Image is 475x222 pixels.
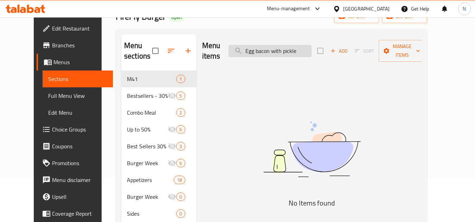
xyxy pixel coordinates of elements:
a: Sections [43,70,113,87]
span: Bestsellers - 30% Off On Selected Items [127,92,168,100]
span: N [463,5,466,13]
span: Burger Week [127,193,168,201]
span: Branches [52,41,108,49]
span: 6 [176,126,185,133]
span: Coverage Report [52,209,108,218]
span: Add [329,47,348,55]
span: Up to 50% [127,125,168,134]
a: Menu disclaimer [37,171,113,188]
svg: Inactive section [168,193,176,201]
a: Choice Groups [37,121,113,138]
button: Add [328,46,350,56]
span: 3 [176,143,185,150]
div: Burger Week0 [121,188,197,205]
span: Menu disclaimer [52,176,108,184]
span: Upsell [52,193,108,201]
div: Menu-management [267,5,310,13]
span: Appetizers [127,176,174,184]
span: Promotions [52,159,108,167]
span: 5 [176,93,185,99]
span: Coupons [52,142,108,150]
span: 1 [176,76,185,82]
span: Burger Week [127,159,168,167]
a: Branches [37,37,113,54]
span: Best Sellers 30% [127,142,168,150]
a: Menus [37,54,113,70]
div: Sides0 [121,205,197,222]
div: Up to 50%6 [121,121,197,138]
div: items [176,92,185,100]
span: 18 [174,177,185,183]
span: Add item [328,46,350,56]
div: items [176,193,185,201]
span: Full Menu View [48,92,108,100]
div: Combo Meal2 [121,104,197,121]
div: items [176,209,185,218]
input: search [229,45,312,57]
div: items [174,176,185,184]
a: Edit Restaurant [37,20,113,37]
div: Best Sellers 30%3 [121,138,197,155]
div: Appetizers18 [121,171,197,188]
div: items [176,75,185,83]
svg: Inactive section [168,142,176,150]
span: Combo Meal [127,108,176,117]
span: Menus [53,58,108,66]
span: Manage items [384,42,420,60]
span: 6 [176,160,185,167]
button: Manage items [379,40,426,62]
span: M41 [127,75,176,83]
span: Edit Menu [48,108,108,117]
div: [GEOGRAPHIC_DATA] [343,5,390,13]
div: items [176,159,185,167]
span: Sides [127,209,176,218]
a: Promotions [37,155,113,171]
h2: Menu sections [124,40,152,61]
div: Bestsellers - 30% Off On Selected Items5 [121,87,197,104]
div: items [176,142,185,150]
span: export [387,12,422,21]
h2: Menu items [202,40,220,61]
div: Burger Week6 [121,155,197,171]
span: import [340,12,373,21]
svg: Inactive section [168,159,176,167]
a: Upsell [37,188,113,205]
a: Full Menu View [43,87,113,104]
a: Coupons [37,138,113,155]
div: items [176,125,185,134]
span: Choice Groups [52,125,108,134]
a: Coverage Report [37,205,113,222]
h5: No Items found [224,197,400,209]
img: dish.svg [224,103,400,196]
svg: Inactive section [168,125,176,134]
span: Sections [48,75,108,83]
div: M411 [121,70,197,87]
span: 2 [176,109,185,116]
span: 0 [176,194,185,200]
a: Edit Menu [43,104,113,121]
span: Edit Restaurant [52,24,108,33]
span: 0 [176,210,185,217]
